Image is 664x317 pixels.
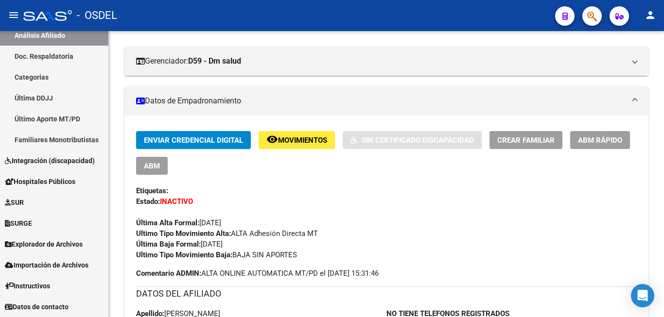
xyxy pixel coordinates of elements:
[77,5,117,26] span: - OSDEL
[5,197,24,208] span: SUR
[362,136,474,145] span: Sin Certificado Discapacidad
[136,269,201,278] strong: Comentario ADMIN:
[497,136,555,145] span: Crear Familiar
[160,197,193,206] strong: INACTIVO
[5,281,50,291] span: Instructivos
[136,250,232,259] strong: Ultimo Tipo Movimiento Baja:
[266,133,278,145] mat-icon: remove_red_eye
[136,186,168,195] strong: Etiquetas:
[5,301,69,312] span: Datos de contacto
[124,47,648,76] mat-expansion-panel-header: Gerenciador:D59 - Dm salud
[136,218,221,227] span: [DATE]
[5,239,83,250] span: Explorador de Archivos
[5,176,75,187] span: Hospitales Públicos
[188,56,241,67] strong: D59 - Dm salud
[136,229,231,238] strong: Ultimo Tipo Movimiento Alta:
[5,218,32,229] span: SURGE
[5,155,95,166] span: Integración (discapacidad)
[136,56,625,67] mat-panel-title: Gerenciador:
[259,131,335,149] button: Movimientos
[136,250,297,259] span: BAJA SIN APORTES
[8,9,19,21] mat-icon: menu
[489,131,562,149] button: Crear Familiar
[343,131,482,149] button: Sin Certificado Discapacidad
[645,9,656,21] mat-icon: person
[5,260,88,270] span: Importación de Archivos
[136,96,625,106] mat-panel-title: Datos de Empadronamiento
[136,131,251,149] button: Enviar Credencial Digital
[136,157,168,175] button: ABM
[144,162,160,170] span: ABM
[136,240,223,249] span: [DATE]
[570,131,630,149] button: ABM Rápido
[136,229,318,238] span: ALTA Adhesión Directa MT
[278,136,327,145] span: Movimientos
[144,136,243,145] span: Enviar Credencial Digital
[578,136,622,145] span: ABM Rápido
[136,197,160,206] strong: Estado:
[631,284,654,307] div: Open Intercom Messenger
[136,268,379,279] span: ALTA ONLINE AUTOMATICA MT/PD el [DATE] 15:31:46
[136,218,199,227] strong: Última Alta Formal:
[136,287,637,300] h3: DATOS DEL AFILIADO
[136,240,201,249] strong: Última Baja Formal:
[124,86,648,116] mat-expansion-panel-header: Datos de Empadronamiento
